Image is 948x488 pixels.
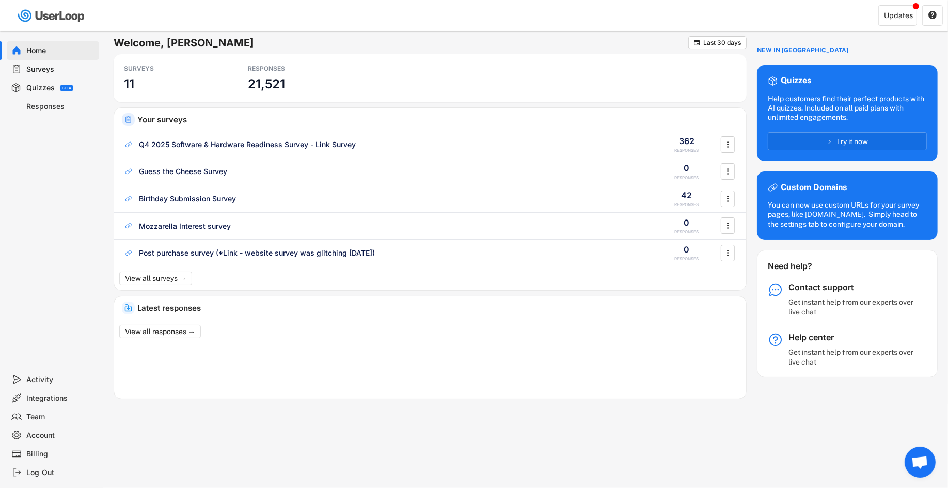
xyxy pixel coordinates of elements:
[723,245,733,261] button: 
[15,5,88,26] img: userloop-logo-01.svg
[781,182,847,193] div: Custom Domains
[684,217,690,228] div: 0
[139,166,227,177] div: Guess the Cheese Survey
[703,40,741,46] div: Last 30 days
[928,11,937,20] button: 
[675,202,699,208] div: RESPONSES
[723,218,733,233] button: 
[124,304,132,312] img: IncomingMajor.svg
[727,247,729,258] text: 
[905,447,936,478] div: Open chat
[139,221,231,231] div: Mozzarella Interest survey
[675,148,699,153] div: RESPONSES
[682,190,692,201] div: 42
[727,220,729,231] text: 
[27,412,95,422] div: Team
[788,348,918,366] div: Get instant help from our experts over live chat
[757,46,848,55] div: NEW IN [GEOGRAPHIC_DATA]
[139,139,356,150] div: Q4 2025 Software & Hardware Readiness Survey - Link Survey
[884,12,913,19] div: Updates
[788,282,918,293] div: Contact support
[675,256,699,262] div: RESPONSES
[137,116,738,123] div: Your surveys
[684,244,690,255] div: 0
[119,325,201,338] button: View all responses →
[27,375,95,385] div: Activity
[781,75,811,86] div: Quizzes
[684,162,690,174] div: 0
[675,175,699,181] div: RESPONSES
[928,10,937,20] text: 
[675,229,699,235] div: RESPONSES
[119,272,192,285] button: View all surveys →
[727,166,729,177] text: 
[248,65,341,73] div: RESPONSES
[788,297,918,316] div: Get instant help from our experts over live chat
[727,139,729,150] text: 
[124,65,217,73] div: SURVEYS
[693,39,701,46] button: 
[26,83,55,93] div: Quizzes
[27,393,95,403] div: Integrations
[768,261,840,272] div: Need help?
[727,193,729,204] text: 
[694,39,700,46] text: 
[723,137,733,152] button: 
[768,200,927,229] div: You can now use custom URLs for your survey pages, like [DOMAIN_NAME]. Simply head to the setting...
[248,76,285,92] h3: 21,521
[137,304,738,312] div: Latest responses
[27,46,95,56] div: Home
[837,138,868,145] span: Try it now
[27,431,95,440] div: Account
[768,132,927,150] button: Try it now
[27,65,95,74] div: Surveys
[114,36,688,50] h6: Welcome, [PERSON_NAME]
[679,135,694,147] div: 362
[723,164,733,179] button: 
[768,94,927,122] div: Help customers find their perfect products with AI quizzes. Included on all paid plans with unlim...
[27,449,95,459] div: Billing
[139,248,375,258] div: Post purchase survey (*Link - website survey was glitching [DATE])
[27,102,95,112] div: Responses
[62,86,71,90] div: BETA
[27,468,95,478] div: Log Out
[723,191,733,207] button: 
[788,332,918,343] div: Help center
[139,194,236,204] div: Birthday Submission Survey
[124,76,134,92] h3: 11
